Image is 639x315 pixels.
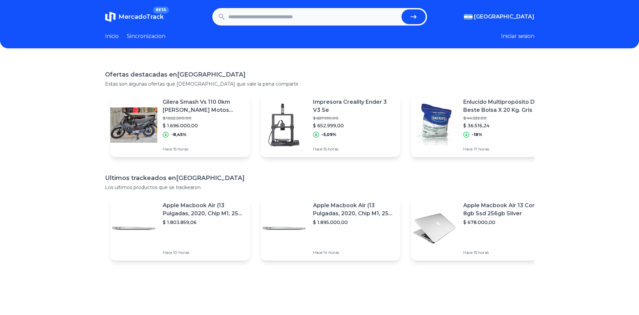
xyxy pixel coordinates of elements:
[105,32,119,40] a: Inicio
[463,201,545,218] p: Apple Macbook Air 13 Core I5 8gb Ssd 256gb Silver
[163,250,245,255] p: Hace 10 horas
[105,11,164,22] a: MercadoTrackBETA
[105,70,534,79] h1: Ofertas destacadas en [GEOGRAPHIC_DATA]
[163,146,245,152] p: Hace 15 horas
[313,122,395,129] p: $ 652.999,00
[463,122,545,129] p: $ 36.516,24
[105,11,116,22] img: MercadoTrack
[313,146,395,152] p: Hace 15 horas
[153,7,169,13] span: BETA
[313,98,395,114] p: Impresora Creality Ender 3 V3 Se
[464,14,473,19] img: Argentina
[501,32,534,40] button: Iniciar sesion
[163,116,245,121] p: $ 1.852.500,00
[171,132,187,137] p: -8,45%
[261,205,308,252] img: Featured image
[464,13,534,21] button: [GEOGRAPHIC_DATA]
[163,201,245,218] p: Apple Macbook Air (13 Pulgadas, 2020, Chip M1, 256 Gb De Ssd, 8 Gb De Ram) - Plata
[163,219,245,226] p: $ 1.803.859,06
[261,93,400,157] a: Featured imageImpresora Creality Ender 3 V3 Se$ 687.999,00$ 652.999,00-5,09%Hace 15 horas
[110,101,157,148] img: Featured image
[463,250,545,255] p: Hace 15 horas
[463,116,545,121] p: $ 44.532,00
[313,201,395,218] p: Apple Macbook Air (13 Pulgadas, 2020, Chip M1, 256 Gb De Ssd, 8 Gb De Ram) - Plata
[110,205,157,252] img: Featured image
[463,146,545,152] p: Hace 17 horas
[163,122,245,129] p: $ 1.696.000,00
[463,98,545,114] p: Enlucido Multipropósito Das Beste Bolsa X 20 Kg. Gris
[105,81,534,87] p: Estas son algunas ofertas que [DEMOGRAPHIC_DATA] que vale la pena compartir.
[261,101,308,148] img: Featured image
[127,32,165,40] a: Sincronizacion
[313,219,395,226] p: $ 1.895.000,00
[110,196,250,261] a: Featured imageApple Macbook Air (13 Pulgadas, 2020, Chip M1, 256 Gb De Ssd, 8 Gb De Ram) - Plata$...
[313,116,395,121] p: $ 687.999,00
[110,93,250,157] a: Featured imageGilera Smash Vs 110 0km [PERSON_NAME] Motos Entrega Inmediata$ 1.852.500,00$ 1.696....
[105,184,534,191] p: Los ultimos productos que se trackearon.
[118,13,164,20] span: MercadoTrack
[463,219,545,226] p: $ 678.000,00
[411,196,550,261] a: Featured imageApple Macbook Air 13 Core I5 8gb Ssd 256gb Silver$ 678.000,00Hace 15 horas
[472,132,482,137] p: -18%
[105,173,534,183] h1: Ultimos trackeados en [GEOGRAPHIC_DATA]
[322,132,336,137] p: -5,09%
[474,13,534,21] span: [GEOGRAPHIC_DATA]
[411,93,550,157] a: Featured imageEnlucido Multipropósito Das Beste Bolsa X 20 Kg. Gris$ 44.532,00$ 36.516,24-18%Hace...
[313,250,395,255] p: Hace 14 horas
[163,98,245,114] p: Gilera Smash Vs 110 0km [PERSON_NAME] Motos Entrega Inmediata
[411,101,458,148] img: Featured image
[261,196,400,261] a: Featured imageApple Macbook Air (13 Pulgadas, 2020, Chip M1, 256 Gb De Ssd, 8 Gb De Ram) - Plata$...
[411,205,458,252] img: Featured image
